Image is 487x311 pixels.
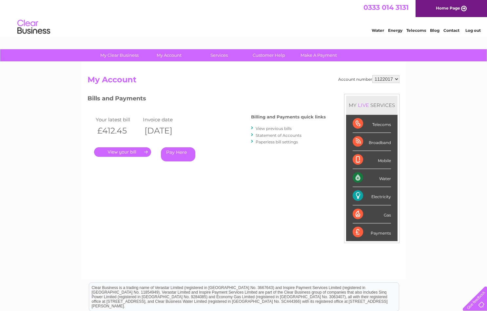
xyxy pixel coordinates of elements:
[430,28,439,33] a: Blog
[242,49,296,61] a: Customer Help
[353,133,391,151] div: Broadband
[256,139,298,144] a: Paperless bill settings
[142,49,196,61] a: My Account
[353,187,391,205] div: Electricity
[353,169,391,187] div: Water
[292,49,346,61] a: Make A Payment
[353,151,391,169] div: Mobile
[338,75,399,83] div: Account number
[17,17,50,37] img: logo.png
[94,147,151,157] a: .
[372,28,384,33] a: Water
[353,223,391,241] div: Payments
[357,102,370,108] div: LIVE
[88,94,326,105] h3: Bills and Payments
[94,115,141,124] td: Your latest bill
[346,96,398,114] div: MY SERVICES
[388,28,402,33] a: Energy
[465,28,481,33] a: Log out
[141,124,188,137] th: [DATE]
[92,49,146,61] a: My Clear Business
[363,3,409,11] a: 0333 014 3131
[353,115,391,133] div: Telecoms
[89,4,399,32] div: Clear Business is a trading name of Verastar Limited (registered in [GEOGRAPHIC_DATA] No. 3667643...
[141,115,188,124] td: Invoice date
[192,49,246,61] a: Services
[443,28,459,33] a: Contact
[406,28,426,33] a: Telecoms
[88,75,399,88] h2: My Account
[353,205,391,223] div: Gas
[256,133,302,138] a: Statement of Accounts
[251,114,326,119] h4: Billing and Payments quick links
[256,126,292,131] a: View previous bills
[161,147,195,161] a: Pay Here
[94,124,141,137] th: £412.45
